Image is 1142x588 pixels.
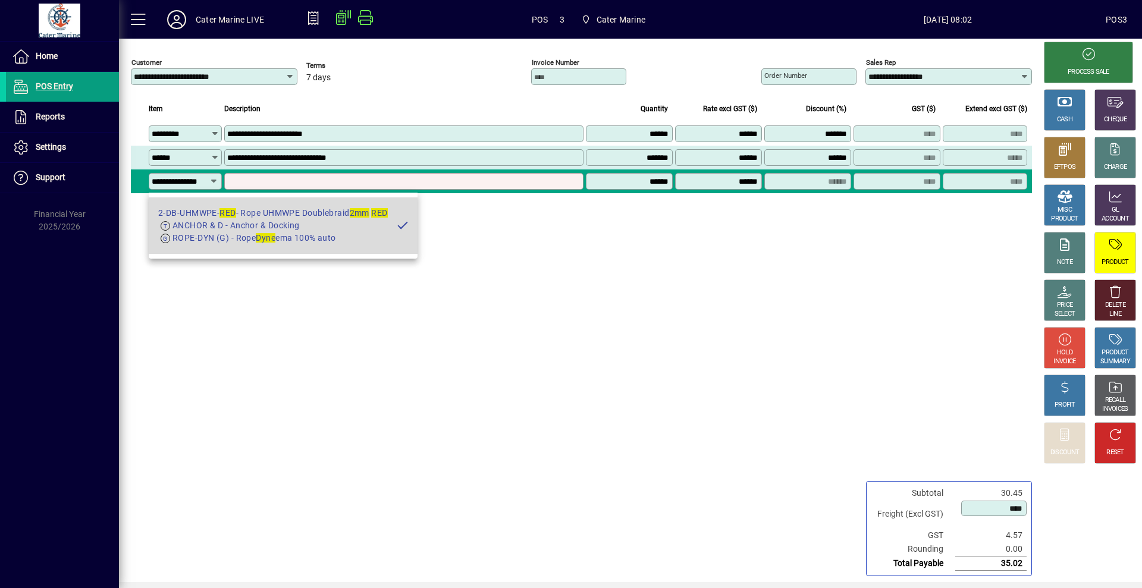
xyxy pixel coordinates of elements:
mat-label: Customer [131,58,162,67]
span: Settings [36,142,66,152]
span: Support [36,172,65,182]
span: Terms [306,62,378,70]
div: PROCESS SALE [1068,68,1109,77]
span: Reports [36,112,65,121]
div: NOTE [1057,258,1072,267]
span: [DATE] 08:02 [790,10,1106,29]
div: MISC [1058,206,1072,215]
td: Rounding [871,542,955,556]
span: Home [36,51,58,61]
div: GL [1112,206,1119,215]
div: CASH [1057,115,1072,124]
div: INVOICES [1102,405,1128,414]
span: 3 [560,10,564,29]
div: PROFIT [1055,401,1075,410]
a: Settings [6,133,119,162]
span: POS Entry [36,81,73,91]
mat-label: Order number [764,71,807,80]
div: DISCOUNT [1050,448,1079,457]
div: HOLD [1057,348,1072,357]
div: PRICE [1057,301,1073,310]
div: PRODUCT [1102,258,1128,267]
td: 30.45 [955,486,1027,500]
div: SELECT [1055,310,1075,319]
button: Profile [158,9,196,30]
td: Subtotal [871,486,955,500]
div: EFTPOS [1054,163,1076,172]
div: LINE [1109,310,1121,319]
div: CHARGE [1104,163,1127,172]
span: Rate excl GST ($) [703,102,757,115]
div: PRODUCT [1102,348,1128,357]
div: CHEQUE [1104,115,1127,124]
div: POS3 [1106,10,1127,29]
td: GST [871,529,955,542]
div: RESET [1106,448,1124,457]
mat-label: Sales rep [866,58,896,67]
a: Support [6,163,119,193]
span: Quantity [641,102,668,115]
span: Cater Marine [576,9,650,30]
span: 7 days [306,73,331,83]
span: Item [149,102,163,115]
div: DELETE [1105,301,1125,310]
a: Reports [6,102,119,132]
mat-label: Invoice number [532,58,579,67]
td: Freight (Excl GST) [871,500,955,529]
span: POS [532,10,548,29]
td: Total Payable [871,556,955,571]
div: Cater Marine LIVE [196,10,264,29]
span: GST ($) [912,102,936,115]
div: PRODUCT [1051,215,1078,224]
div: SUMMARY [1100,357,1130,366]
td: 4.57 [955,529,1027,542]
span: Description [224,102,261,115]
div: INVOICE [1053,357,1075,366]
td: 35.02 [955,556,1027,571]
span: Extend excl GST ($) [965,102,1027,115]
div: RECALL [1105,396,1126,405]
div: ACCOUNT [1102,215,1129,224]
a: Home [6,42,119,71]
td: 0.00 [955,542,1027,556]
span: Cater Marine [597,10,645,29]
span: Discount (%) [806,102,846,115]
